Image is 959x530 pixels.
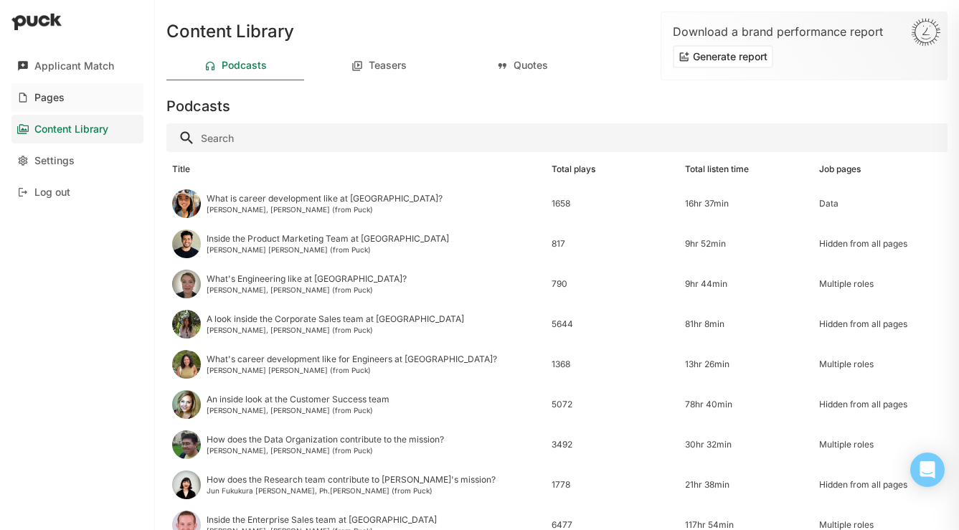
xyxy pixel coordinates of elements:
div: Multiple roles [819,440,942,450]
div: 6477 [552,520,674,530]
div: [PERSON_NAME], [PERSON_NAME] (from Puck) [207,326,464,334]
div: Open Intercom Messenger [910,453,945,487]
img: Sun-D3Rjj4Si.svg [911,18,941,47]
a: Applicant Match [11,52,143,80]
div: Multiple roles [819,359,942,369]
div: How does the Data Organization contribute to the mission? [207,435,444,445]
div: 1368 [552,359,674,369]
div: [PERSON_NAME], [PERSON_NAME] (from Puck) [207,285,407,294]
div: Hidden from all pages [819,239,942,249]
div: Hidden from all pages [819,319,942,329]
div: Hidden from all pages [819,399,942,410]
div: Settings [34,155,75,167]
div: Jun Fukukura [PERSON_NAME], Ph.[PERSON_NAME] (from Puck) [207,486,496,495]
div: 78hr 40min [685,399,808,410]
div: Inside the Product Marketing Team at [GEOGRAPHIC_DATA] [207,234,449,244]
div: Total plays [552,164,595,174]
div: 5072 [552,399,674,410]
div: 13hr 26min [685,359,808,369]
div: 117hr 54min [685,520,808,530]
div: 30hr 32min [685,440,808,450]
button: Generate report [673,45,773,68]
div: [PERSON_NAME] [PERSON_NAME] (from Puck) [207,366,497,374]
div: Content Library [34,123,108,136]
div: 21hr 38min [685,480,808,490]
div: Multiple roles [819,520,942,530]
div: Quotes [514,60,548,72]
div: Applicant Match [34,60,114,72]
div: Multiple roles [819,279,942,289]
div: An inside look at the Customer Success team [207,394,389,404]
div: 16hr 37min [685,199,808,209]
div: Job pages [819,164,861,174]
div: Pages [34,92,65,104]
div: 790 [552,279,674,289]
div: Teasers [369,60,407,72]
input: Search [166,123,948,152]
div: [PERSON_NAME], [PERSON_NAME] (from Puck) [207,446,444,455]
div: What's Engineering like at [GEOGRAPHIC_DATA]? [207,274,407,284]
div: Data [819,199,942,209]
div: [PERSON_NAME], [PERSON_NAME] (from Puck) [207,205,443,214]
div: [PERSON_NAME] [PERSON_NAME] (from Puck) [207,245,449,254]
div: 817 [552,239,674,249]
h3: Podcasts [166,98,230,115]
div: Title [172,164,190,174]
div: 1658 [552,199,674,209]
div: 5644 [552,319,674,329]
a: Content Library [11,115,143,143]
div: What is career development like at [GEOGRAPHIC_DATA]? [207,194,443,204]
div: 3492 [552,440,674,450]
div: What's career development like for Engineers at [GEOGRAPHIC_DATA]? [207,354,497,364]
a: Pages [11,83,143,112]
div: [PERSON_NAME], [PERSON_NAME] (from Puck) [207,406,389,415]
div: Log out [34,186,70,199]
div: Inside the Enterprise Sales team at [GEOGRAPHIC_DATA] [207,515,437,525]
div: 81hr 8min [685,319,808,329]
h1: Content Library [166,23,294,40]
div: Hidden from all pages [819,480,942,490]
div: A look inside the Corporate Sales team at [GEOGRAPHIC_DATA] [207,314,464,324]
div: How does the Research team contribute to [PERSON_NAME]'s mission? [207,475,496,485]
div: Total listen time [685,164,749,174]
div: Podcasts [222,60,267,72]
div: 9hr 52min [685,239,808,249]
div: 1778 [552,480,674,490]
div: Download a brand performance report [673,24,935,39]
a: Settings [11,146,143,175]
div: 9hr 44min [685,279,808,289]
